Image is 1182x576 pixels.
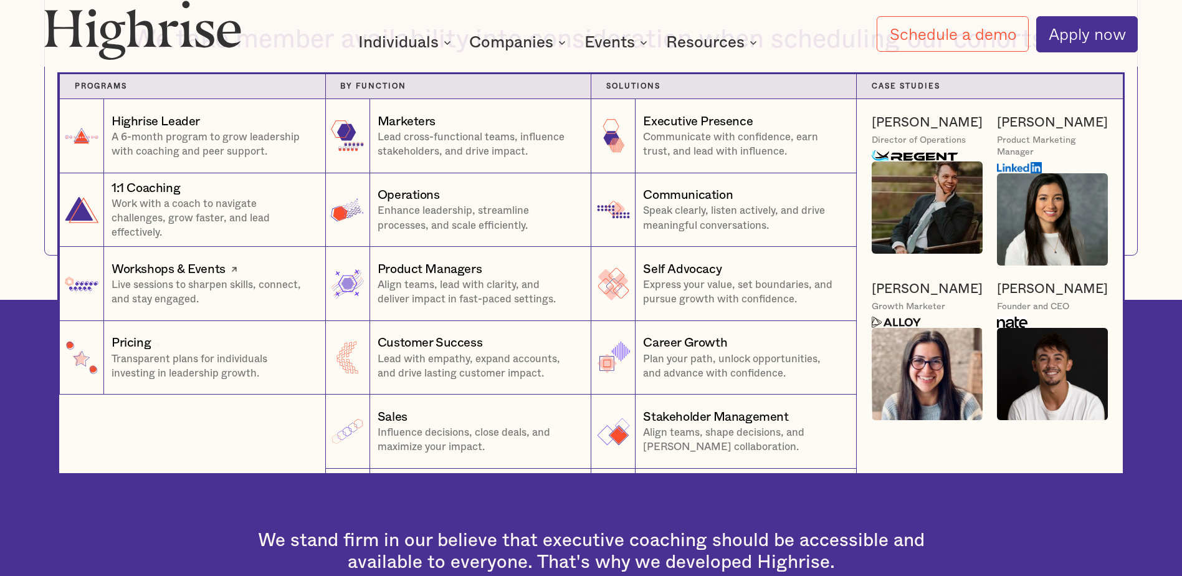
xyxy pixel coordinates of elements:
div: Resources [666,35,745,50]
div: Communication [643,186,733,204]
div: Director of Operations [872,135,966,146]
div: Events [584,35,651,50]
div: We stand firm in our believe that executive coaching should be accessible and available to everyo... [236,530,945,574]
a: [PERSON_NAME] [997,281,1108,298]
a: PricingTransparent plans for individuals investing in leadership growth. [59,321,325,395]
nav: Individuals [217,44,965,473]
div: Workshops & Events [112,261,226,278]
a: CommunicationSpeak clearly, listen actively, and drive meaningful conversations. [591,173,857,247]
div: Operations [378,186,440,204]
div: Highrise Leader [112,113,200,130]
div: Stakeholder Management [643,408,788,426]
a: MarketersLead cross-functional teams, influence stakeholders, and drive impact. [325,99,591,173]
p: Express your value, set boundaries, and pursue growth with confidence. [643,278,841,307]
div: Executive Presence [643,113,753,130]
a: PeopleDrive change, support teams, and shape workplace culture. [325,469,591,543]
a: Highrise LeaderA 6-month program to grow leadership with coaching and peer support. [59,99,325,173]
p: Live sessions to sharpen skills, connect, and stay engaged. [112,278,310,307]
p: Communicate with confidence, earn trust, and lead with influence. [643,130,841,159]
p: Lead cross-functional teams, influence stakeholders, and drive impact. [378,130,576,159]
div: Customer Success [378,334,483,352]
div: Sales [378,408,408,426]
div: Resources [666,35,761,50]
a: Time & FocusPrioritize, manage workload, and prevent burnout. [591,469,857,543]
a: OperationsEnhance leadership, streamline processes, and scale efficiently. [325,173,591,247]
div: Growth Marketer [872,301,945,313]
p: Speak clearly, listen actively, and drive meaningful conversations. [643,204,841,233]
a: [PERSON_NAME] [997,114,1108,132]
p: Lead with empathy, expand accounts, and drive lasting customer impact. [378,352,576,381]
a: Self AdvocacyExpress your value, set boundaries, and pursue growth with confidence. [591,247,857,321]
p: Work with a coach to navigate challenges, grow faster, and lead effectively. [112,197,310,241]
div: 1:1 Coaching [112,180,180,197]
p: Plan your path, unlock opportunities, and advance with confidence. [643,352,841,381]
a: Apply now [1036,16,1138,52]
a: [PERSON_NAME] [872,114,983,132]
a: SalesInfluence decisions, close deals, and maximize your impact. [325,395,591,469]
div: Pricing [112,334,151,352]
p: Enhance leadership, streamline processes, and scale efficiently. [378,204,576,233]
a: Stakeholder ManagementAlign teams, shape decisions, and [PERSON_NAME] collaboration. [591,395,857,469]
div: Product Marketing Manager [997,135,1108,158]
strong: by function [340,82,406,90]
div: Companies [469,35,553,50]
div: Founder and CEO [997,301,1069,313]
a: Career GrowthPlan your path, unlock opportunities, and advance with confidence. [591,321,857,395]
strong: Case Studies [872,82,940,90]
div: Individuals [358,35,455,50]
div: Individuals [358,35,439,50]
p: A 6-month program to grow leadership with coaching and peer support. [112,130,310,159]
a: Executive PresenceCommunicate with confidence, earn trust, and lead with influence. [591,99,857,173]
div: Career Growth [643,334,727,352]
div: Events [584,35,635,50]
div: Marketers [378,113,436,130]
a: 1:1 CoachingWork with a coach to navigate challenges, grow faster, and lead effectively. [59,173,325,247]
p: Align teams, lead with clarity, and deliver impact in fast-paced settings. [378,278,576,307]
a: Customer SuccessLead with empathy, expand accounts, and drive lasting customer impact. [325,321,591,395]
div: Companies [469,35,570,50]
a: [PERSON_NAME] [872,281,983,298]
strong: Solutions [606,82,660,90]
p: Influence decisions, close deals, and maximize your impact. [378,426,576,454]
a: Product ManagersAlign teams, lead with clarity, and deliver impact in fast-paced settings. [325,247,591,321]
strong: Programs [75,82,127,90]
p: Align teams, shape decisions, and [PERSON_NAME] collaboration. [643,426,841,454]
a: Workshops & EventsLive sessions to sharpen skills, connect, and stay engaged. [59,247,325,321]
p: Transparent plans for individuals investing in leadership growth. [112,352,310,381]
div: Self Advocacy [643,261,722,278]
a: Schedule a demo [877,16,1028,52]
div: Product Managers [378,261,482,278]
